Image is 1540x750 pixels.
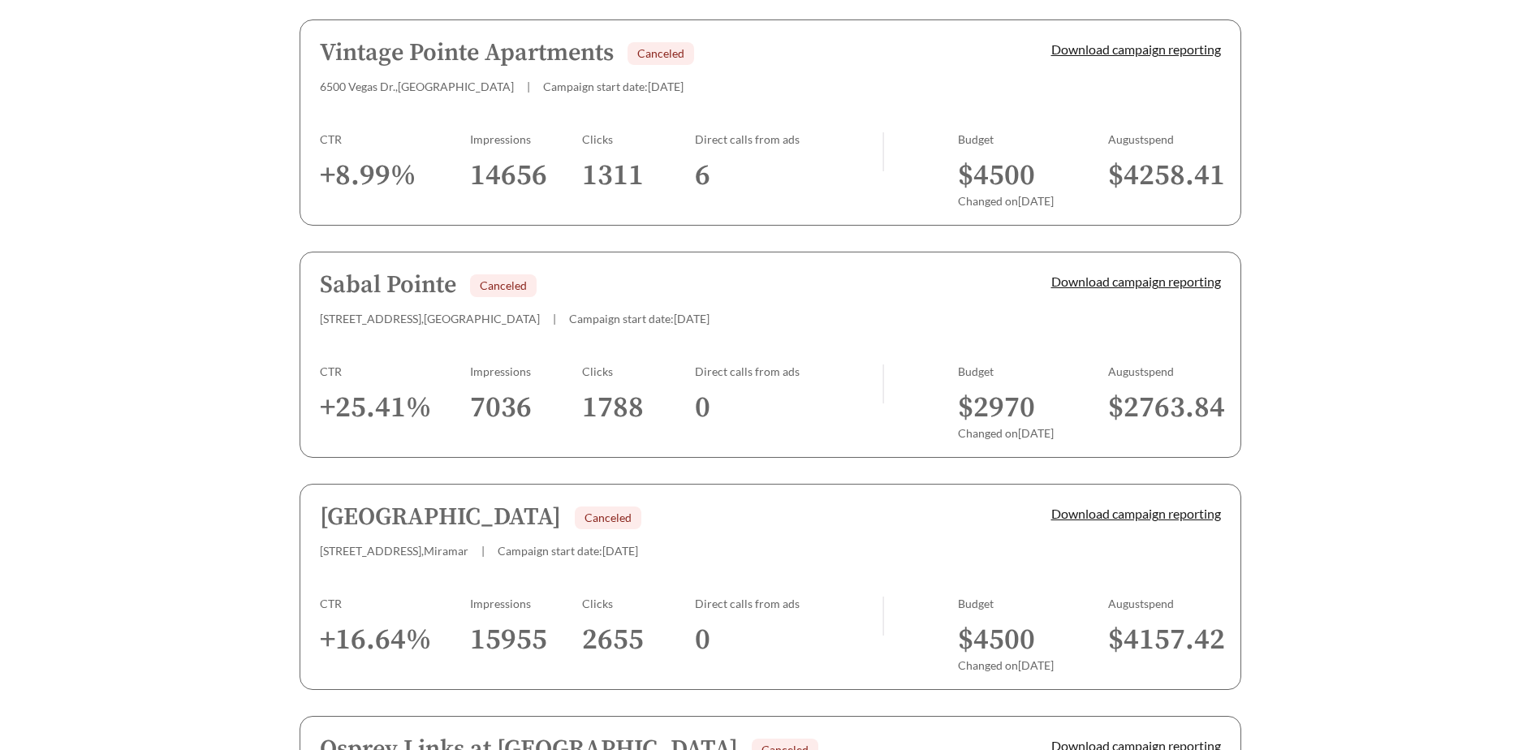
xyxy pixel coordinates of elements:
span: [STREET_ADDRESS] , Miramar [320,544,468,558]
a: Sabal PointeCanceled[STREET_ADDRESS],[GEOGRAPHIC_DATA]|Campaign start date:[DATE]Download campaig... [300,252,1241,458]
div: August spend [1108,364,1221,378]
h3: 0 [695,390,882,426]
div: Direct calls from ads [695,364,882,378]
img: line [882,364,884,403]
div: Changed on [DATE] [958,426,1108,440]
div: Impressions [470,597,583,610]
div: Budget [958,132,1108,146]
h5: Sabal Pointe [320,272,456,299]
div: Impressions [470,364,583,378]
span: Campaign start date: [DATE] [569,312,710,325]
h3: + 25.41 % [320,390,470,426]
span: Canceled [480,278,527,292]
span: | [527,80,530,93]
h3: 15955 [470,622,583,658]
div: Changed on [DATE] [958,658,1108,672]
div: Budget [958,597,1108,610]
span: | [553,312,556,325]
a: Vintage Pointe ApartmentsCanceled6500 Vegas Dr.,[GEOGRAPHIC_DATA]|Campaign start date:[DATE]Downl... [300,19,1241,226]
h3: 1788 [582,390,695,426]
span: Campaign start date: [DATE] [498,544,638,558]
h5: Vintage Pointe Apartments [320,40,614,67]
h3: $ 4500 [958,157,1108,194]
span: Canceled [585,511,632,524]
div: August spend [1108,132,1221,146]
img: line [882,132,884,171]
div: CTR [320,597,470,610]
div: Direct calls from ads [695,132,882,146]
span: Canceled [637,46,684,60]
a: Download campaign reporting [1051,41,1221,57]
div: Changed on [DATE] [958,194,1108,208]
h3: + 8.99 % [320,157,470,194]
h3: 14656 [470,157,583,194]
div: CTR [320,364,470,378]
span: 6500 Vegas Dr. , [GEOGRAPHIC_DATA] [320,80,514,93]
h3: $ 4500 [958,622,1108,658]
h3: + 16.64 % [320,622,470,658]
h3: 7036 [470,390,583,426]
div: Budget [958,364,1108,378]
h3: 1311 [582,157,695,194]
span: Campaign start date: [DATE] [543,80,684,93]
div: CTR [320,132,470,146]
h3: $ 2970 [958,390,1108,426]
h3: 0 [695,622,882,658]
img: line [882,597,884,636]
h5: [GEOGRAPHIC_DATA] [320,504,561,531]
div: Clicks [582,364,695,378]
span: | [481,544,485,558]
h3: $ 2763.84 [1108,390,1221,426]
span: [STREET_ADDRESS] , [GEOGRAPHIC_DATA] [320,312,540,325]
div: Clicks [582,597,695,610]
h3: 2655 [582,622,695,658]
div: Direct calls from ads [695,597,882,610]
h3: $ 4157.42 [1108,622,1221,658]
a: Download campaign reporting [1051,506,1221,521]
div: Clicks [582,132,695,146]
h3: $ 4258.41 [1108,157,1221,194]
div: Impressions [470,132,583,146]
h3: 6 [695,157,882,194]
div: August spend [1108,597,1221,610]
a: Download campaign reporting [1051,274,1221,289]
a: [GEOGRAPHIC_DATA]Canceled[STREET_ADDRESS],Miramar|Campaign start date:[DATE]Download campaign rep... [300,484,1241,690]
